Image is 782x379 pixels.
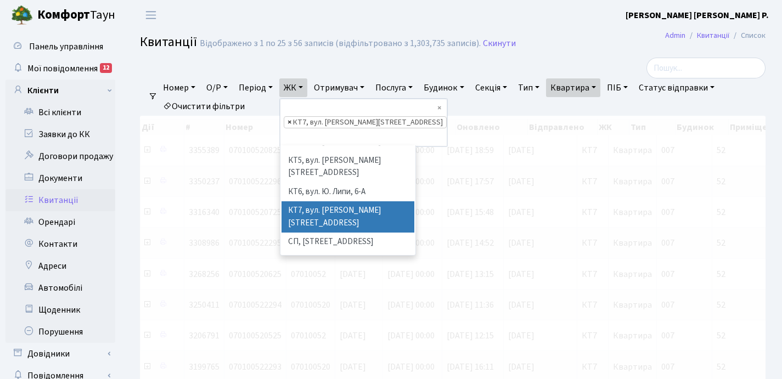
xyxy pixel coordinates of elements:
[5,167,115,189] a: Документи
[483,38,516,49] a: Скинути
[546,78,600,97] a: Квартира
[37,6,115,25] span: Таун
[279,78,307,97] a: ЖК
[514,78,544,97] a: Тип
[5,189,115,211] a: Квитанції
[27,63,98,75] span: Мої повідомлення
[626,9,769,22] a: [PERSON_NAME] [PERSON_NAME] Р.
[603,78,632,97] a: ПІБ
[284,116,447,128] li: КТ7, вул. Березнева, 12
[697,30,729,41] a: Квитанції
[471,78,511,97] a: Секція
[282,233,414,252] li: СП, [STREET_ADDRESS]
[282,201,414,233] li: КТ7, вул. [PERSON_NAME][STREET_ADDRESS]
[5,36,115,58] a: Панель управління
[282,252,414,271] li: [STREET_ADDRESS]
[371,78,417,97] a: Послуга
[5,277,115,299] a: Автомобілі
[288,117,291,128] span: ×
[282,151,414,183] li: КТ5, вул. [PERSON_NAME][STREET_ADDRESS]
[5,321,115,343] a: Порушення
[282,183,414,202] li: КТ6, вул. Ю. Липи, 6-А
[5,80,115,101] a: Клієнти
[5,211,115,233] a: Орендарі
[649,24,782,47] nav: breadcrumb
[159,97,249,116] a: Очистити фільтри
[5,255,115,277] a: Адреси
[419,78,468,97] a: Будинок
[5,299,115,321] a: Щоденник
[5,343,115,365] a: Довідники
[5,58,115,80] a: Мої повідомлення12
[634,78,719,97] a: Статус відправки
[29,41,103,53] span: Панель управління
[202,78,232,97] a: О/Р
[626,9,769,21] b: [PERSON_NAME] [PERSON_NAME] Р.
[646,58,766,78] input: Пошук...
[437,103,441,114] span: Видалити всі елементи
[310,78,369,97] a: Отримувач
[234,78,277,97] a: Період
[729,30,766,42] li: Список
[5,101,115,123] a: Всі клієнти
[137,6,165,24] button: Переключити навігацію
[100,63,112,73] div: 12
[140,32,197,52] span: Квитанції
[5,233,115,255] a: Контакти
[5,123,115,145] a: Заявки до КК
[159,78,200,97] a: Номер
[37,6,90,24] b: Комфорт
[11,4,33,26] img: logo.png
[200,38,481,49] div: Відображено з 1 по 25 з 56 записів (відфільтровано з 1,303,735 записів).
[665,30,685,41] a: Admin
[5,145,115,167] a: Договори продажу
